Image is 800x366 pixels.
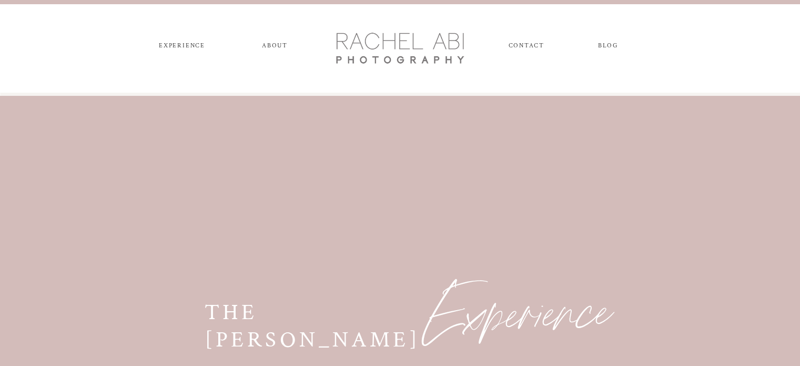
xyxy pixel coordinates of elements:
a: ABOUT [260,42,290,54]
a: blog [589,42,627,54]
a: CONTACT [509,42,544,54]
h2: The [PERSON_NAME] [205,299,450,337]
a: experience [155,42,210,54]
a: Experience [422,276,576,347]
